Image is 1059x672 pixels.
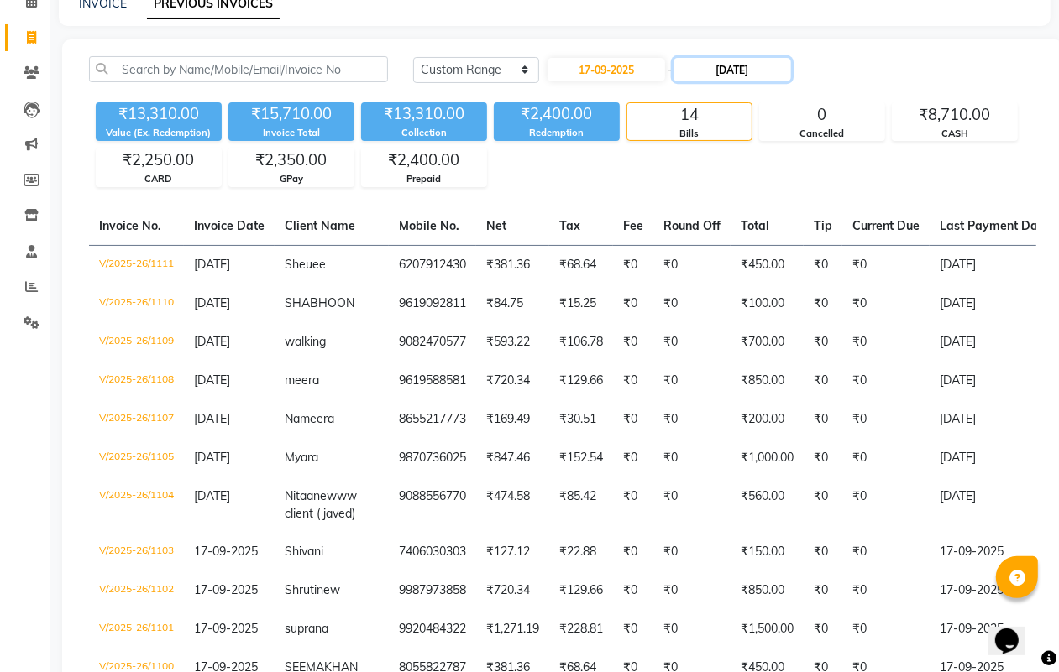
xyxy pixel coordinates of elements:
[930,477,1059,533] td: [DATE]
[653,533,731,571] td: ₹0
[194,218,265,233] span: Invoice Date
[842,245,930,284] td: ₹0
[361,126,487,140] div: Collection
[476,245,549,284] td: ₹381.36
[760,103,884,127] div: 0
[653,439,731,477] td: ₹0
[89,245,184,284] td: V/2025-26/1111
[653,400,731,439] td: ₹0
[476,477,549,533] td: ₹474.58
[389,610,476,649] td: 9920484322
[893,103,1017,127] div: ₹8,710.00
[194,257,230,272] span: [DATE]
[194,372,230,388] span: [DATE]
[804,439,842,477] td: ₹0
[228,126,354,140] div: Invoice Total
[627,103,752,127] div: 14
[548,58,665,81] input: Start Date
[194,411,230,426] span: [DATE]
[229,172,354,186] div: GPay
[842,571,930,610] td: ₹0
[549,610,613,649] td: ₹228.81
[194,488,230,503] span: [DATE]
[804,323,842,362] td: ₹0
[653,284,731,323] td: ₹0
[731,477,804,533] td: ₹560.00
[731,400,804,439] td: ₹200.00
[842,284,930,323] td: ₹0
[549,284,613,323] td: ₹15.25
[741,218,769,233] span: Total
[285,334,326,349] span: walking
[389,284,476,323] td: 9619092811
[842,362,930,400] td: ₹0
[804,400,842,439] td: ₹0
[930,439,1059,477] td: [DATE]
[399,218,459,233] span: Mobile No.
[361,102,487,126] div: ₹13,310.00
[89,439,184,477] td: V/2025-26/1105
[389,477,476,533] td: 9088556770
[549,400,613,439] td: ₹30.51
[804,362,842,400] td: ₹0
[285,621,328,636] span: suprana
[804,477,842,533] td: ₹0
[389,571,476,610] td: 9987973858
[476,323,549,362] td: ₹593.22
[194,621,258,636] span: 17-09-2025
[194,295,230,310] span: [DATE]
[194,450,230,465] span: [DATE]
[486,218,506,233] span: Net
[89,400,184,439] td: V/2025-26/1107
[549,245,613,284] td: ₹68.64
[476,284,549,323] td: ₹84.75
[804,571,842,610] td: ₹0
[89,56,388,82] input: Search by Name/Mobile/Email/Invoice No
[229,148,354,172] div: ₹2,350.00
[930,245,1059,284] td: [DATE]
[613,362,653,400] td: ₹0
[389,245,476,284] td: 6207912430
[89,362,184,400] td: V/2025-26/1108
[653,571,731,610] td: ₹0
[930,610,1059,649] td: 17-09-2025
[89,610,184,649] td: V/2025-26/1101
[674,58,791,81] input: End Date
[285,257,326,272] span: Sheuee
[731,610,804,649] td: ₹1,500.00
[814,218,832,233] span: Tip
[89,571,184,610] td: V/2025-26/1102
[613,323,653,362] td: ₹0
[613,400,653,439] td: ₹0
[731,439,804,477] td: ₹1,000.00
[842,323,930,362] td: ₹0
[653,610,731,649] td: ₹0
[89,323,184,362] td: V/2025-26/1109
[97,148,221,172] div: ₹2,250.00
[362,148,486,172] div: ₹2,400.00
[549,571,613,610] td: ₹129.66
[549,477,613,533] td: ₹85.42
[97,172,221,186] div: CARD
[89,533,184,571] td: V/2025-26/1103
[285,488,313,503] span: Nitaa
[194,334,230,349] span: [DATE]
[988,605,1042,655] iframe: chat widget
[89,284,184,323] td: V/2025-26/1110
[494,102,620,126] div: ₹2,400.00
[476,533,549,571] td: ₹127.12
[613,284,653,323] td: ₹0
[893,127,1017,141] div: CASH
[476,439,549,477] td: ₹847.46
[842,400,930,439] td: ₹0
[99,218,161,233] span: Invoice No.
[653,245,731,284] td: ₹0
[476,610,549,649] td: ₹1,271.19
[389,323,476,362] td: 9082470577
[494,126,620,140] div: Redemption
[389,400,476,439] td: 8655217773
[476,571,549,610] td: ₹720.34
[549,323,613,362] td: ₹106.78
[804,284,842,323] td: ₹0
[930,323,1059,362] td: [DATE]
